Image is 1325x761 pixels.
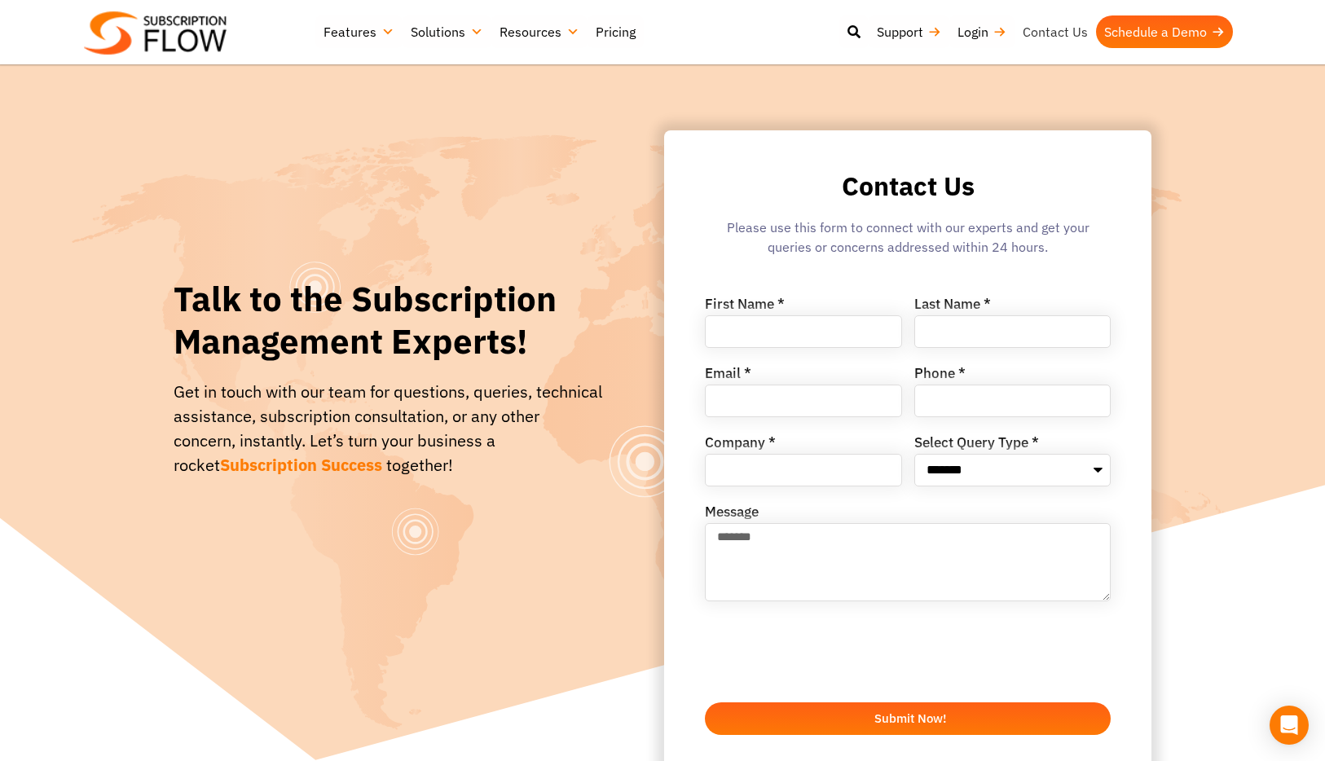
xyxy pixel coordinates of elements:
label: Last Name * [914,297,991,315]
a: Contact Us [1015,15,1096,48]
label: Email * [705,367,751,385]
span: Submit Now! [874,712,946,724]
a: Resources [491,15,588,48]
a: Login [949,15,1015,48]
div: Open Intercom Messenger [1270,706,1309,745]
label: Message [705,505,759,523]
label: Phone * [914,367,966,385]
label: Select Query Type * [914,436,1039,454]
label: First Name * [705,297,785,315]
img: Subscriptionflow [84,11,227,55]
a: Features [315,15,403,48]
a: Pricing [588,15,644,48]
h2: Contact Us [705,171,1111,201]
a: Support [869,15,949,48]
span: Subscription Success [220,454,382,476]
button: Submit Now! [705,702,1111,735]
iframe: reCAPTCHA [705,620,953,684]
a: Solutions [403,15,491,48]
div: Please use this form to connect with our experts and get your queries or concerns addressed withi... [705,218,1111,265]
a: Schedule a Demo [1096,15,1233,48]
label: Company * [705,436,776,454]
div: Get in touch with our team for questions, queries, technical assistance, subscription consultatio... [174,380,603,477]
h1: Talk to the Subscription Management Experts! [174,278,603,363]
